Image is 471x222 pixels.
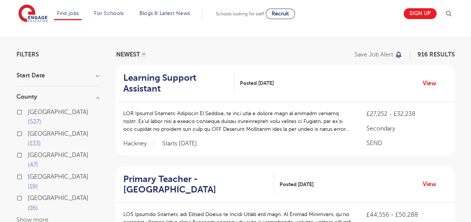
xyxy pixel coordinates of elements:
[16,73,99,78] h3: Start Date
[123,73,228,94] h2: Learning Support Assistant
[28,118,41,125] span: 527
[16,94,99,100] h3: County
[366,110,447,118] p: £27,252 - £32,238
[28,205,38,212] span: 16
[94,10,124,16] a: For Schools
[28,173,33,178] input: [GEOGRAPHIC_DATA] 19
[354,52,393,58] p: Save job alert
[404,8,437,19] a: Sign up
[423,179,442,189] a: View
[366,124,447,133] p: Secondary
[216,11,264,16] span: Schools looking for staff
[240,79,274,87] span: Posted [DATE]
[18,4,48,23] img: Engage Education
[123,73,234,94] a: Learning Support Assistant
[423,78,442,88] a: View
[366,210,447,219] p: £44,556 - £50,288
[28,152,33,157] input: [GEOGRAPHIC_DATA] 47
[57,10,79,16] a: Find jobs
[28,140,41,147] span: 133
[272,11,289,16] span: Recruit
[139,10,190,16] a: Blogs & Latest News
[280,181,314,188] span: Posted [DATE]
[123,110,351,133] p: LOR Ipsumd Sitametc Adipiscin El Seddoe, te inci utla e dolore magn al enimadm veniamq nostr. Ex’...
[28,183,38,190] span: 19
[354,52,403,58] button: Save job alert
[28,173,88,180] span: [GEOGRAPHIC_DATA]
[417,51,455,58] span: 916 RESULTS
[28,109,33,114] input: [GEOGRAPHIC_DATA] 527
[123,174,268,195] h2: Primary Teacher - [GEOGRAPHIC_DATA]
[28,130,33,135] input: [GEOGRAPHIC_DATA] 133
[162,140,197,148] p: Starts [DATE]
[28,130,88,137] span: [GEOGRAPHIC_DATA]
[28,195,33,200] input: [GEOGRAPHIC_DATA] 16
[28,161,38,168] span: 47
[28,195,88,201] span: [GEOGRAPHIC_DATA]
[28,109,88,115] span: [GEOGRAPHIC_DATA]
[366,139,447,148] p: SEND
[123,174,274,195] a: Primary Teacher - [GEOGRAPHIC_DATA]
[123,140,155,148] span: Hackney
[266,9,295,19] a: Recruit
[16,52,39,58] span: Filters
[28,152,88,158] span: [GEOGRAPHIC_DATA]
